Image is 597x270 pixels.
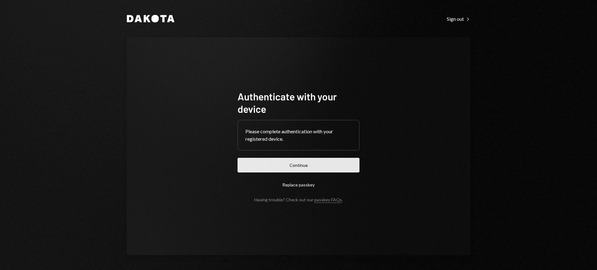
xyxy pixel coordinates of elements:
[238,90,359,115] h1: Authenticate with your device
[238,177,359,192] button: Replace passkey
[447,15,470,22] a: Sign out
[245,128,352,143] div: Please complete authentication with your registered device.
[447,16,470,22] div: Sign out
[314,197,342,203] a: passkey FAQs
[238,158,359,172] button: Continue
[254,197,343,202] div: Having trouble? Check out our .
